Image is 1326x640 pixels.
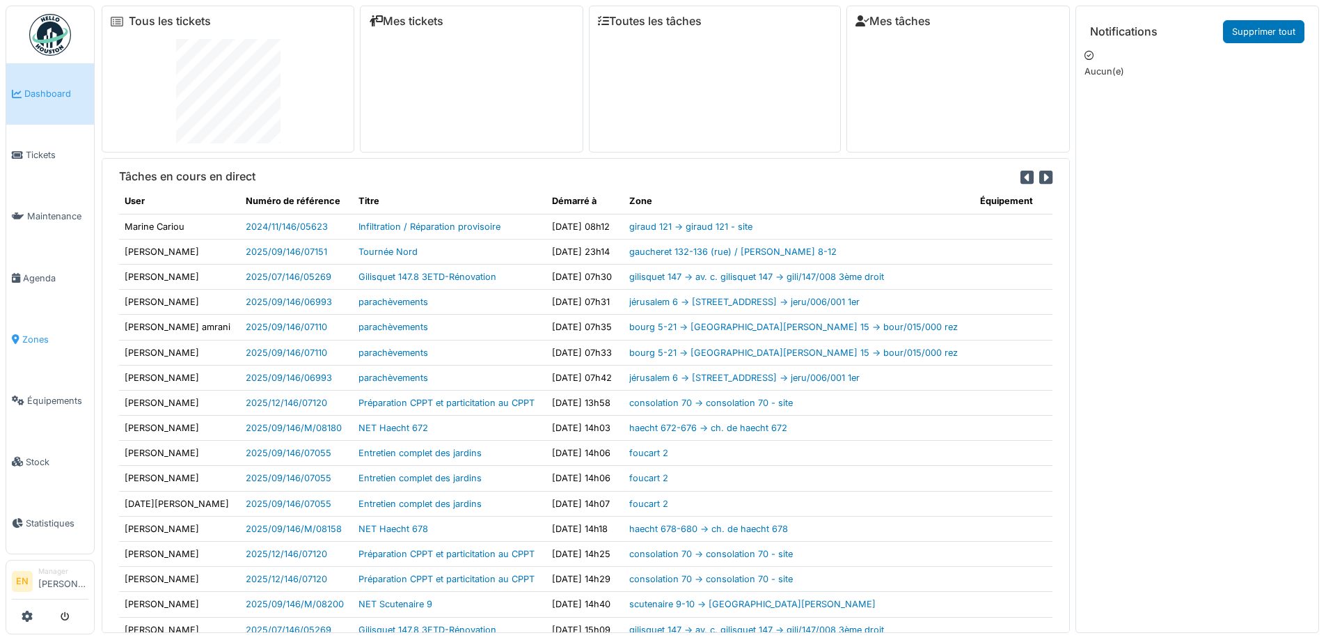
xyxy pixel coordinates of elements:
a: parachèvements [358,297,428,307]
a: haecht 678-680 -> ch. de haecht 678 [629,524,788,534]
th: Titre [353,189,546,214]
td: [PERSON_NAME] [119,239,240,264]
span: Zones [22,333,88,346]
td: [PERSON_NAME] [119,542,240,567]
a: scutenaire 9-10 -> [GEOGRAPHIC_DATA][PERSON_NAME] [629,599,876,609]
td: [PERSON_NAME] [119,441,240,466]
td: [PERSON_NAME] [119,567,240,592]
img: Badge_color-CXgf-gQk.svg [29,14,71,56]
td: [DATE] 14h25 [546,542,624,567]
a: bourg 5-21 -> [GEOGRAPHIC_DATA][PERSON_NAME] 15 -> bour/015/000 rez [629,322,958,332]
p: Aucun(e) [1084,65,1310,78]
a: Entretien complet des jardins [358,499,482,509]
a: Supprimer tout [1223,20,1304,43]
a: Agenda [6,247,94,309]
a: 2025/09/146/M/08158 [246,524,342,534]
th: Équipement [974,189,1052,214]
a: 2025/09/146/07151 [246,247,327,257]
a: parachèvements [358,322,428,332]
a: parachèvements [358,373,428,383]
td: [DATE] 13h58 [546,390,624,415]
a: giraud 121 -> giraud 121 - site [629,221,752,232]
a: consolation 70 -> consolation 70 - site [629,398,793,408]
td: [DATE] 07h31 [546,290,624,315]
a: Mes tickets [369,15,443,28]
td: [DATE] 14h29 [546,567,624,592]
a: 2025/12/146/07120 [246,549,327,559]
a: 2025/07/146/05269 [246,625,331,635]
span: translation missing: fr.shared.user [125,196,145,206]
a: Stock [6,431,94,492]
a: consolation 70 -> consolation 70 - site [629,549,793,559]
td: [DATE] 14h40 [546,592,624,617]
a: Préparation CPPT et particitation au CPPT [358,574,535,584]
a: Infiltration / Réparation provisoire [358,221,500,232]
h6: Tâches en cours en direct [119,170,255,183]
span: Agenda [23,272,88,285]
td: [DATE] 14h06 [546,466,624,491]
a: 2025/09/146/07055 [246,448,331,458]
a: NET Scutenaire 9 [358,599,432,609]
td: [DATE][PERSON_NAME] [119,491,240,516]
td: [PERSON_NAME] [119,365,240,390]
td: [DATE] 14h18 [546,516,624,541]
div: Manager [38,566,88,577]
td: [DATE] 08h12 [546,214,624,239]
td: [DATE] 14h06 [546,441,624,466]
td: Marine Cariou [119,214,240,239]
a: foucart 2 [629,448,668,458]
a: Équipements [6,370,94,431]
a: EN Manager[PERSON_NAME] [12,566,88,600]
td: [PERSON_NAME] [119,466,240,491]
td: [DATE] 07h42 [546,365,624,390]
a: foucart 2 [629,473,668,483]
a: Toutes les tâches [598,15,702,28]
a: 2025/12/146/07120 [246,398,327,408]
td: [PERSON_NAME] amrani [119,315,240,340]
a: Gilisquet 147.8 3ETD-Rénovation [358,625,496,635]
a: NET Haecht 672 [358,423,428,433]
a: 2024/11/146/05623 [246,221,328,232]
a: Tournée Nord [358,247,418,257]
td: [PERSON_NAME] [119,390,240,415]
a: 2025/09/146/M/08200 [246,599,344,609]
a: consolation 70 -> consolation 70 - site [629,574,793,584]
a: parachèvements [358,348,428,358]
td: [PERSON_NAME] [119,290,240,315]
a: 2025/09/146/07055 [246,499,331,509]
span: Dashboard [24,87,88,100]
td: [PERSON_NAME] [119,516,240,541]
td: [PERSON_NAME] [119,592,240,617]
a: 2025/09/146/06993 [246,297,332,307]
h6: Notifications [1090,25,1158,38]
a: Préparation CPPT et particitation au CPPT [358,549,535,559]
a: 2025/12/146/07120 [246,574,327,584]
th: Numéro de référence [240,189,353,214]
th: Démarré à [546,189,624,214]
span: Équipements [27,394,88,407]
span: Tickets [26,148,88,162]
a: Préparation CPPT et particitation au CPPT [358,398,535,408]
a: 2025/09/146/07110 [246,322,327,332]
td: [PERSON_NAME] [119,264,240,289]
td: [PERSON_NAME] [119,340,240,365]
a: Entretien complet des jardins [358,473,482,483]
a: haecht 672-676 -> ch. de haecht 672 [629,423,787,433]
a: gaucheret 132-136 (rue) / [PERSON_NAME] 8-12 [629,247,837,257]
a: NET Haecht 678 [358,524,428,534]
a: 2025/09/146/06993 [246,373,332,383]
td: [DATE] 23h14 [546,239,624,264]
td: [DATE] 07h33 [546,340,624,365]
a: Tickets [6,125,94,186]
a: gilisquet 147 -> av. c. gilisquet 147 -> gili/147/008 3ème droit [629,625,884,635]
li: [PERSON_NAME] [38,566,88,596]
td: [PERSON_NAME] [119,416,240,441]
a: jérusalem 6 -> [STREET_ADDRESS] -> jeru/006/001 1er [629,373,860,383]
td: [DATE] 07h30 [546,264,624,289]
a: 2025/09/146/07055 [246,473,331,483]
td: [DATE] 14h07 [546,491,624,516]
a: Entretien complet des jardins [358,448,482,458]
a: Dashboard [6,63,94,125]
a: Zones [6,309,94,370]
td: [DATE] 14h03 [546,416,624,441]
